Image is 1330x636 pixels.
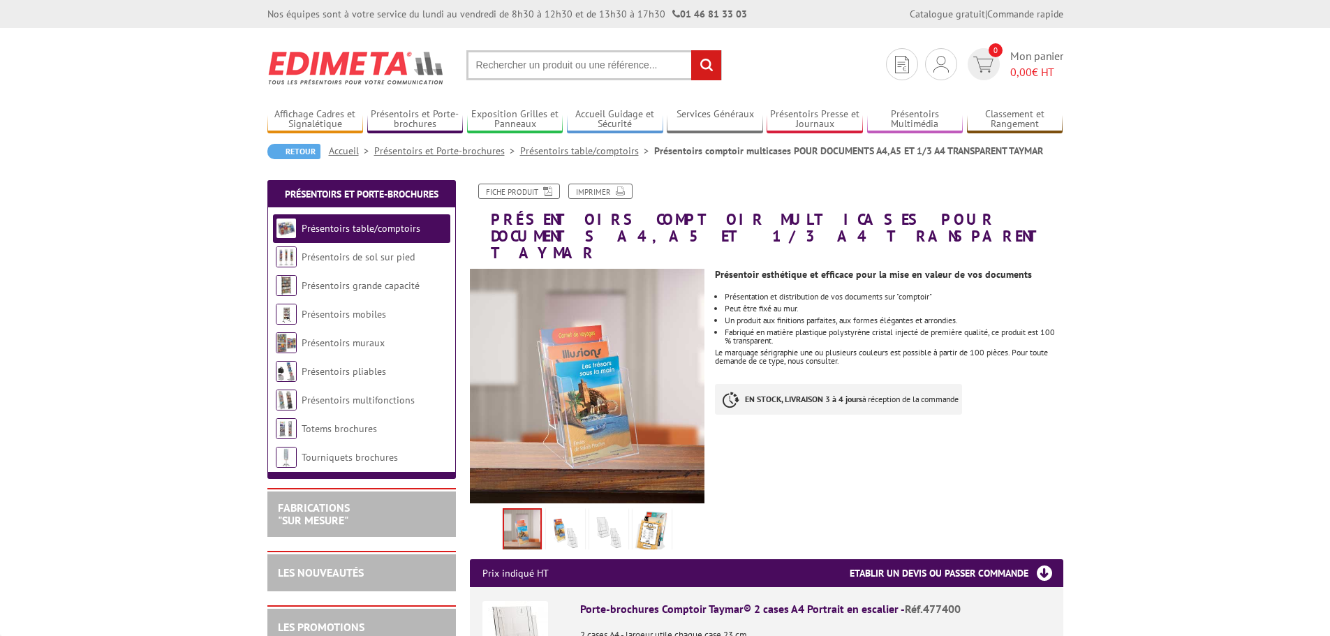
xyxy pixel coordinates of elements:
img: Présentoirs pliables [276,361,297,382]
a: Totems brochures [302,422,377,435]
a: Commande rapide [987,8,1063,20]
a: Présentoirs et Porte-brochures [374,145,520,157]
a: Présentoirs de sol sur pied [302,251,415,263]
a: Accueil [329,145,374,157]
li: Présentoirs comptoir multicases POUR DOCUMENTS A4,A5 ET 1/3 A4 TRANSPARENT TAYMAR [654,144,1043,158]
img: Présentoirs grande capacité [276,275,297,296]
h3: Etablir un devis ou passer commande [850,559,1063,587]
a: Accueil Guidage et Sécurité [567,108,663,131]
a: Tourniquets brochures [302,451,398,464]
span: 0 [989,43,1003,57]
img: porte_brochures_comptoirs_multicases_a4_a5_1-3a4_taymar_477300_mise_en_situation.jpg [504,510,540,553]
span: 0,00 [1010,65,1032,79]
div: Porte-brochures Comptoir Taymar® 2 cases A4 Portrait en escalier - [580,601,1051,617]
img: Présentoirs table/comptoirs [276,218,297,239]
a: Imprimer [568,184,633,199]
div: Nos équipes sont à votre service du lundi au vendredi de 8h30 à 12h30 et de 13h30 à 17h30 [267,7,747,21]
input: rechercher [691,50,721,80]
a: Fiche produit [478,184,560,199]
li: Fabriqué en matière plastique polystyrène cristal injecté de première qualité, ce produit est 100... [725,328,1063,345]
a: Catalogue gratuit [910,8,985,20]
h1: Présentoirs comptoir multicases POUR DOCUMENTS A4,A5 ET 1/3 A4 TRANSPARENT TAYMAR [459,184,1074,262]
a: Retour [267,144,320,159]
li: Un produit aux finitions parfaites, aux formes élégantes et arrondies. [725,316,1063,325]
a: Présentoirs muraux [302,337,385,349]
a: Présentoirs table/comptoirs [302,222,420,235]
img: porte_brochures_comptoirs_multicases_a4_a5_1-3a4_taymar_477300_mise_en_situation.jpg [470,269,705,504]
a: Présentoirs Presse et Journaux [767,108,863,131]
li: Présentation et distribution de vos documents sur "comptoir" [725,293,1063,301]
a: Présentoirs table/comptoirs [520,145,654,157]
input: Rechercher un produit ou une référence... [466,50,722,80]
span: Mon panier [1010,48,1063,80]
a: Classement et Rangement [967,108,1063,131]
a: Exposition Grilles et Panneaux [467,108,563,131]
div: Le marquage sérigraphie une ou plusieurs couleurs est possible à partir de 100 pièces. Pour toute... [715,348,1063,365]
img: Présentoirs muraux [276,332,297,353]
p: Prix indiqué HT [482,559,549,587]
span: € HT [1010,64,1063,80]
a: Affichage Cadres et Signalétique [267,108,364,131]
a: devis rapide 0 Mon panier 0,00€ HT [964,48,1063,80]
img: presentoir_3cases_a4_eco_portrait_escalier__477300_.jpg [635,511,669,554]
p: à réception de la commande [715,384,962,415]
a: Présentoirs multifonctions [302,394,415,406]
img: devis rapide [973,57,993,73]
img: porte_brochures_comptoirs_477300_vide_plein.jpg [549,511,582,554]
img: Présentoirs mobiles [276,304,297,325]
a: FABRICATIONS"Sur Mesure" [278,501,350,527]
img: Tourniquets brochures [276,447,297,468]
img: Totems brochures [276,418,297,439]
img: devis rapide [895,56,909,73]
img: porte_brochures_comptoirs_477300.jpg [592,511,626,554]
img: Edimeta [267,42,445,94]
a: Présentoirs et Porte-brochures [367,108,464,131]
strong: 01 46 81 33 03 [672,8,747,20]
img: Présentoirs de sol sur pied [276,246,297,267]
img: Présentoirs multifonctions [276,390,297,411]
a: Présentoirs Multimédia [867,108,963,131]
li: Peut être fixé au mur. [725,304,1063,313]
a: Présentoirs mobiles [302,308,386,320]
img: devis rapide [933,56,949,73]
strong: EN STOCK, LIVRAISON 3 à 4 jours [745,394,862,404]
a: Présentoirs pliables [302,365,386,378]
a: LES PROMOTIONS [278,620,364,634]
span: Réf.477400 [905,602,961,616]
a: Présentoirs et Porte-brochures [285,188,438,200]
a: Services Généraux [667,108,763,131]
div: | [910,7,1063,21]
strong: Présentoir esthétique et efficace pour la mise en valeur de vos documents [715,268,1032,281]
a: Présentoirs grande capacité [302,279,420,292]
a: LES NOUVEAUTÉS [278,565,364,579]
